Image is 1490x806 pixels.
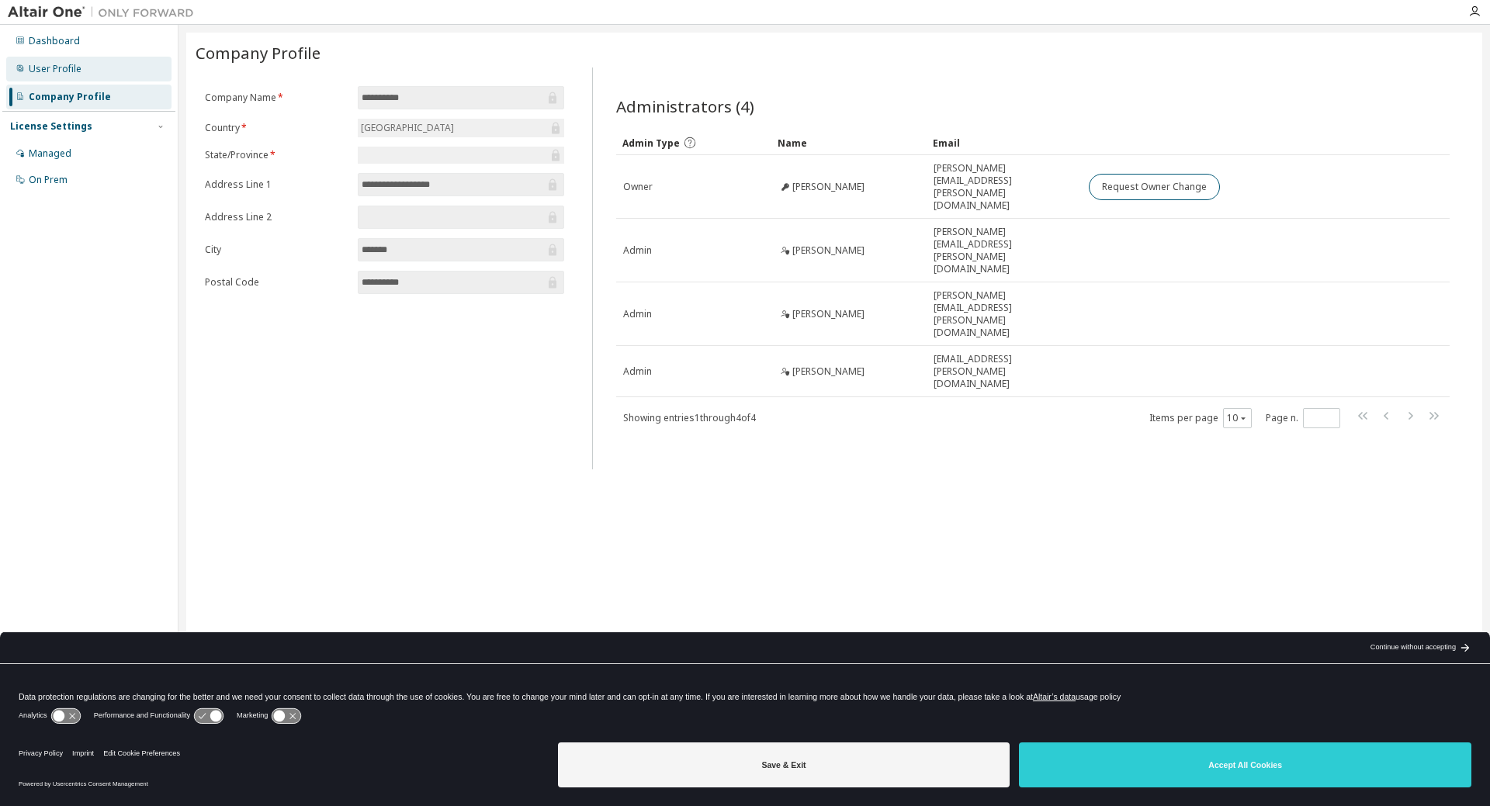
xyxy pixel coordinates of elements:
[205,276,348,289] label: Postal Code
[933,130,1076,155] div: Email
[358,119,564,137] div: [GEOGRAPHIC_DATA]
[8,5,202,20] img: Altair One
[934,162,1075,212] span: [PERSON_NAME][EMAIL_ADDRESS][PERSON_NAME][DOMAIN_NAME]
[792,308,865,320] span: [PERSON_NAME]
[792,244,865,257] span: [PERSON_NAME]
[934,289,1075,339] span: [PERSON_NAME][EMAIL_ADDRESS][PERSON_NAME][DOMAIN_NAME]
[623,411,756,424] span: Showing entries 1 through 4 of 4
[1266,408,1340,428] span: Page n.
[623,244,652,257] span: Admin
[205,211,348,223] label: Address Line 2
[623,181,653,193] span: Owner
[205,122,348,134] label: Country
[1227,412,1248,424] button: 10
[934,226,1075,275] span: [PERSON_NAME][EMAIL_ADDRESS][PERSON_NAME][DOMAIN_NAME]
[29,91,111,103] div: Company Profile
[10,120,92,133] div: License Settings
[1149,408,1252,428] span: Items per page
[1089,174,1220,200] button: Request Owner Change
[778,130,920,155] div: Name
[29,63,81,75] div: User Profile
[623,365,652,378] span: Admin
[29,147,71,160] div: Managed
[196,42,321,64] span: Company Profile
[623,308,652,320] span: Admin
[792,181,865,193] span: [PERSON_NAME]
[205,244,348,256] label: City
[622,137,680,150] span: Admin Type
[616,95,754,117] span: Administrators (4)
[792,365,865,378] span: [PERSON_NAME]
[29,35,80,47] div: Dashboard
[205,92,348,104] label: Company Name
[934,353,1075,390] span: [EMAIL_ADDRESS][PERSON_NAME][DOMAIN_NAME]
[205,149,348,161] label: State/Province
[205,178,348,191] label: Address Line 1
[359,119,456,137] div: [GEOGRAPHIC_DATA]
[29,174,68,186] div: On Prem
